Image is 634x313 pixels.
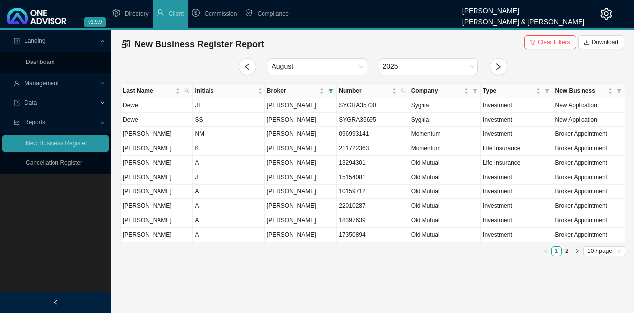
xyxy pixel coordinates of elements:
[483,116,512,123] span: Investment
[578,35,624,49] button: Download
[121,156,193,170] td: [PERSON_NAME]
[192,9,200,17] span: dollar
[193,84,264,98] th: Initials
[494,63,502,71] span: right
[411,102,429,109] span: Sygnia
[553,84,625,98] th: New Business
[572,246,582,256] li: Next Page
[483,174,512,181] span: Investment
[555,145,607,152] span: Broker Appointment
[134,39,264,49] span: New Business Register Report
[555,174,607,181] span: Broker Appointment
[471,84,479,98] span: filter
[339,145,369,152] span: 211722363
[339,130,369,137] span: 096993141
[267,86,317,96] span: Broker
[267,102,316,109] span: [PERSON_NAME]
[411,145,441,152] span: Momentum
[112,9,120,17] span: setting
[339,159,365,166] span: 13294301
[555,202,607,209] span: Broker Appointment
[483,130,512,137] span: Investment
[53,299,59,305] span: left
[328,88,333,93] span: filter
[483,231,512,238] span: Investment
[193,156,264,170] td: A
[14,38,20,44] span: profile
[551,246,562,256] li: 1
[483,159,520,166] span: Life Insurance
[267,231,316,238] span: [PERSON_NAME]
[411,174,440,181] span: Old Mutual
[552,247,561,256] a: 1
[121,84,193,98] th: Last Name
[555,159,607,166] span: Broker Appointment
[121,185,193,199] td: [PERSON_NAME]
[575,249,580,253] span: right
[483,202,512,209] span: Investment
[7,8,66,24] img: 2df55531c6924b55f21c4cf5d4484680-logo-light.svg
[337,84,409,98] th: Number
[123,86,173,96] span: Last Name
[383,59,474,75] span: 2025
[555,231,607,238] span: Broker Appointment
[411,86,462,96] span: Company
[562,247,572,256] a: 2
[182,84,191,98] span: search
[267,116,316,123] span: [PERSON_NAME]
[26,59,55,65] a: Dashboard
[572,246,582,256] button: right
[193,141,264,156] td: K
[14,100,20,106] span: import
[483,188,512,195] span: Investment
[555,130,607,137] span: Broker Appointment
[24,37,46,44] span: Landing
[339,174,365,181] span: 15154081
[245,9,253,17] span: safety
[592,37,618,47] span: Download
[409,84,481,98] th: Company
[121,141,193,156] td: [PERSON_NAME]
[121,213,193,228] td: [PERSON_NAME]
[617,88,622,93] span: filter
[401,88,406,93] span: search
[267,130,316,137] span: [PERSON_NAME]
[121,39,130,48] span: reconciliation
[339,86,389,96] span: Number
[462,13,584,24] div: [PERSON_NAME] & [PERSON_NAME]
[26,159,82,166] a: Cancellation Register
[543,84,552,98] span: filter
[121,199,193,213] td: [PERSON_NAME]
[483,217,512,224] span: Investment
[555,102,597,109] span: New Application
[195,86,255,96] span: Initials
[24,80,59,87] span: Management
[84,17,106,27] span: v1.9.9
[541,246,551,256] li: Previous Page
[121,113,193,127] td: Dewe
[615,84,624,98] span: filter
[267,188,316,195] span: [PERSON_NAME]
[267,159,316,166] span: [PERSON_NAME]
[121,127,193,141] td: [PERSON_NAME]
[411,116,429,123] span: Sygnia
[530,39,536,45] span: filter
[193,199,264,213] td: A
[481,84,553,98] th: Type
[555,86,606,96] span: New Business
[24,99,37,106] span: Data
[267,145,316,152] span: [PERSON_NAME]
[193,127,264,141] td: NM
[339,188,365,195] span: 10159712
[600,8,612,20] span: setting
[204,10,237,17] span: Commission
[193,228,264,242] td: A
[411,188,440,195] span: Old Mutual
[193,98,264,113] td: JT
[243,63,251,71] span: left
[257,10,288,17] span: Compliance
[14,119,20,125] span: line-chart
[267,217,316,224] span: [PERSON_NAME]
[587,247,621,256] span: 10 / page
